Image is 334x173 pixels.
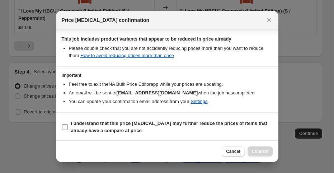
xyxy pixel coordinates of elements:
[69,45,273,59] li: Please double check that you are not accidently reducing prices more than you want to reduce them
[62,17,150,24] span: Price [MEDICAL_DATA] confirmation
[69,89,273,97] li: An email will be sent to when the job has completed .
[222,146,244,156] button: Cancel
[69,81,273,88] li: Feel free to exit the NA Bulk Price Editor app while your prices are updating.
[226,149,240,154] span: Cancel
[264,15,274,25] button: Close
[69,98,273,105] li: You can update your confirmation email address from your .
[116,90,198,95] b: [EMAIL_ADDRESS][DOMAIN_NAME]
[62,36,231,42] b: This job includes product variants that appear to be reduced in price already
[190,99,207,104] a: Settings
[71,121,267,133] b: I understand that this price [MEDICAL_DATA] may further reduce the prices of items that already h...
[80,53,174,58] a: How to avoid reducing prices more than once
[62,73,273,78] h3: Important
